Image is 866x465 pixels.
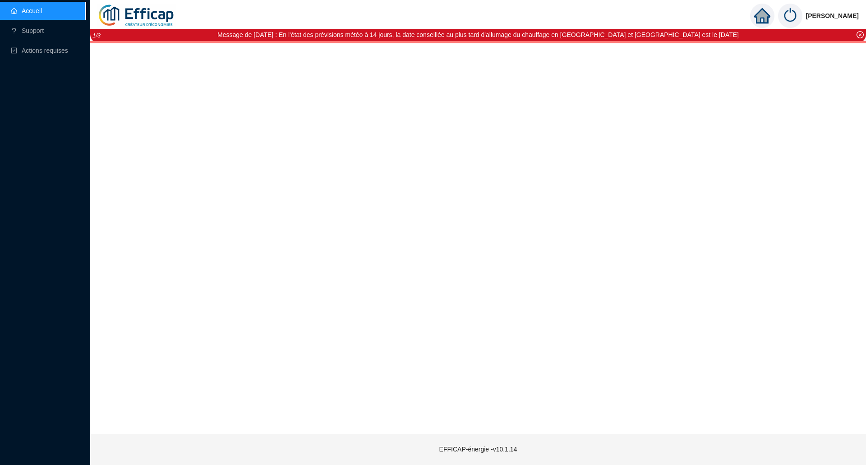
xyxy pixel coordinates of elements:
[11,27,44,34] a: questionSupport
[11,47,17,54] span: check-square
[22,47,68,54] span: Actions requises
[806,1,859,30] span: [PERSON_NAME]
[92,32,101,39] i: 1 / 3
[217,30,739,40] div: Message de [DATE] : En l'état des prévisions météo à 14 jours, la date conseillée au plus tard d'...
[857,31,864,38] span: close-circle
[439,446,517,453] span: EFFICAP-énergie - v10.1.14
[778,4,802,28] img: power
[754,8,770,24] span: home
[11,7,42,14] a: homeAccueil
